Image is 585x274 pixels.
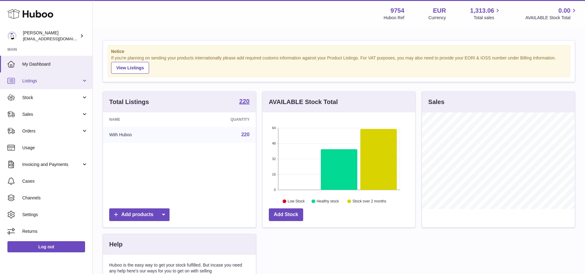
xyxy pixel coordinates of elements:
[241,132,250,137] a: 220
[470,7,494,15] span: 1,313.06
[23,30,79,42] div: [PERSON_NAME]
[288,199,305,203] text: Low Stock
[22,195,88,201] span: Channels
[558,7,570,15] span: 0.00
[239,98,249,104] strong: 220
[352,199,386,203] text: Stock over 2 months
[272,141,276,145] text: 48
[109,240,123,249] h3: Help
[316,199,339,203] text: Healthy stock
[22,162,81,167] span: Invoicing and Payments
[390,7,404,15] strong: 9754
[22,145,88,151] span: Usage
[22,178,88,184] span: Cases
[269,208,303,221] a: Add Stock
[111,49,567,54] strong: Notice
[103,127,183,143] td: With Huboo
[109,208,170,221] a: Add products
[111,62,149,74] a: View Listings
[274,188,276,192] text: 0
[111,55,567,74] div: If you're planning on sending your products internationally please add required customs informati...
[22,128,81,134] span: Orders
[428,98,444,106] h3: Sales
[272,157,276,161] text: 32
[22,212,88,218] span: Settings
[269,98,338,106] h3: AVAILABLE Stock Total
[22,228,88,234] span: Returns
[272,126,276,130] text: 64
[109,98,149,106] h3: Total Listings
[103,112,183,127] th: Name
[384,15,404,21] div: Huboo Ref
[470,7,501,21] a: 1,313.06 Total sales
[474,15,501,21] span: Total sales
[22,95,81,101] span: Stock
[22,78,81,84] span: Listings
[183,112,256,127] th: Quantity
[22,61,88,67] span: My Dashboard
[109,262,250,274] p: Huboo is the easy way to get your stock fulfilled. But incase you need any help here's our ways f...
[7,31,17,41] img: internalAdmin-9754@internal.huboo.com
[525,15,578,21] span: AVAILABLE Stock Total
[428,15,446,21] div: Currency
[272,172,276,176] text: 16
[22,111,81,117] span: Sales
[239,98,249,106] a: 220
[23,36,91,41] span: [EMAIL_ADDRESS][DOMAIN_NAME]
[525,7,578,21] a: 0.00 AVAILABLE Stock Total
[433,7,446,15] strong: EUR
[7,241,85,252] a: Log out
